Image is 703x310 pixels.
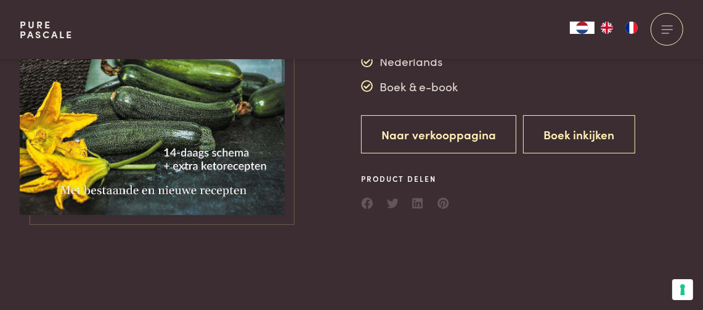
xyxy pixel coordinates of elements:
div: Boek & e-book [361,77,458,96]
div: Nederlands [361,52,458,71]
ul: Language list [595,22,644,34]
span: Product delen [361,173,450,184]
a: EN [595,22,619,34]
button: Uw voorkeuren voor toestemming voor trackingtechnologieën [672,279,693,300]
aside: Language selected: Nederlands [570,22,644,34]
button: Boek inkijken [523,115,635,154]
a: PurePascale [20,20,73,39]
a: NL [570,22,595,34]
a: FR [619,22,644,34]
div: Language [570,22,595,34]
a: Naar verkooppagina [361,115,516,154]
